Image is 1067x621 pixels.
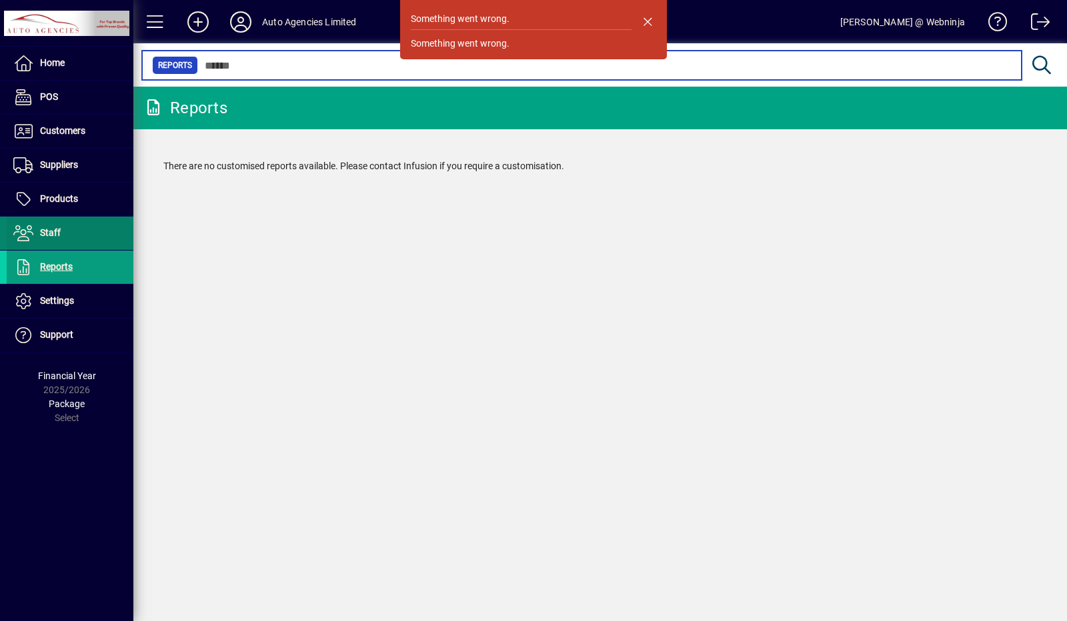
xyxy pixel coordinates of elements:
span: Reports [40,261,73,272]
div: Auto Agencies Limited [262,11,357,33]
button: Add [177,10,219,34]
span: Suppliers [40,159,78,170]
a: Home [7,47,133,80]
span: Home [40,57,65,68]
div: There are no customised reports available. Please contact Infusion if you require a customisation. [150,146,1050,187]
span: Financial Year [38,370,96,381]
a: POS [7,81,133,114]
div: [PERSON_NAME] @ Webninja [840,11,965,33]
span: Customers [40,125,85,136]
a: Knowledge Base [978,3,1008,46]
span: POS [40,91,58,102]
a: Customers [7,115,133,148]
button: Profile [219,10,262,34]
a: Logout [1021,3,1050,46]
span: Support [40,329,73,340]
span: Settings [40,295,74,306]
div: Reports [143,97,227,119]
a: Products [7,183,133,216]
a: Settings [7,285,133,318]
a: Support [7,318,133,352]
a: Suppliers [7,149,133,182]
span: Products [40,193,78,204]
span: Reports [158,59,192,72]
a: Staff [7,217,133,250]
span: Staff [40,227,61,238]
span: Package [49,398,85,409]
